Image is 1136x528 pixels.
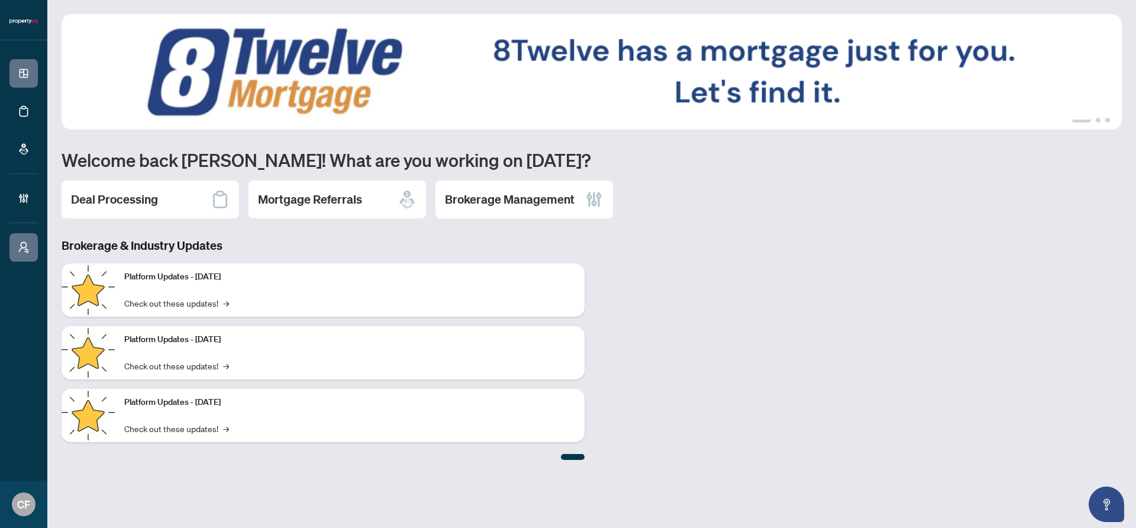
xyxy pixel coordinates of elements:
[124,422,229,435] a: Check out these updates!→
[223,359,229,372] span: →
[258,191,362,208] h2: Mortgage Referrals
[124,359,229,372] a: Check out these updates!→
[1096,118,1100,123] button: 2
[124,297,229,310] a: Check out these updates!→
[62,14,1122,130] img: Slide 0
[62,326,115,379] img: Platform Updates - July 8, 2025
[1105,118,1110,123] button: 3
[445,191,575,208] h2: Brokerage Management
[17,496,30,513] span: CF
[62,149,1122,171] h1: Welcome back [PERSON_NAME]! What are you working on [DATE]?
[62,389,115,442] img: Platform Updates - June 23, 2025
[71,191,158,208] h2: Deal Processing
[62,263,115,317] img: Platform Updates - July 21, 2025
[1089,487,1124,522] button: Open asap
[9,18,38,25] img: logo
[62,237,585,254] h3: Brokerage & Industry Updates
[124,396,575,409] p: Platform Updates - [DATE]
[1072,118,1091,123] button: 1
[124,271,575,284] p: Platform Updates - [DATE]
[18,242,30,253] span: user-switch
[223,297,229,310] span: →
[124,333,575,346] p: Platform Updates - [DATE]
[223,422,229,435] span: →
